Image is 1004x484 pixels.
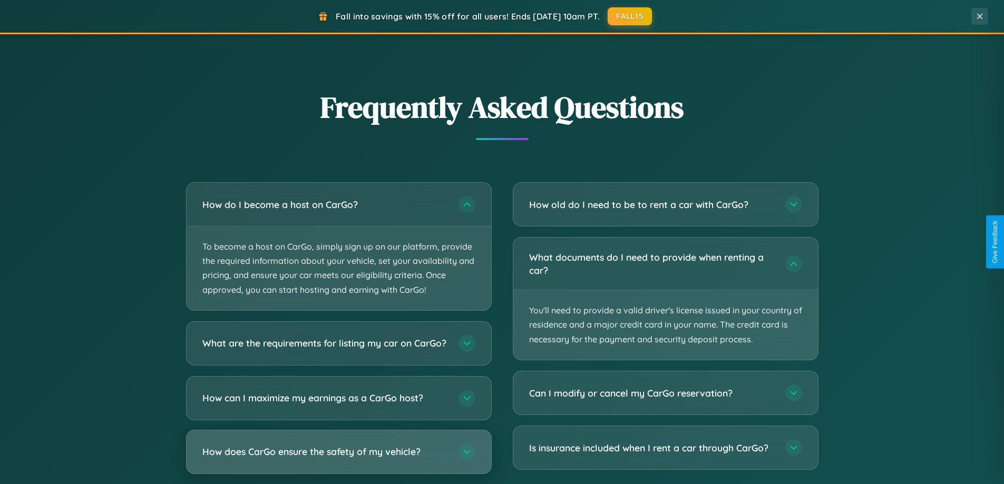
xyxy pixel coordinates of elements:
h3: Can I modify or cancel my CarGo reservation? [529,387,775,400]
div: Give Feedback [991,221,999,263]
h3: How old do I need to be to rent a car with CarGo? [529,198,775,211]
h2: Frequently Asked Questions [186,87,818,127]
p: To become a host on CarGo, simply sign up on our platform, provide the required information about... [187,226,491,310]
h3: What documents do I need to provide when renting a car? [529,251,775,276]
h3: How can I maximize my earnings as a CarGo host? [202,391,448,404]
span: Fall into savings with 15% off for all users! Ends [DATE] 10am PT. [336,11,600,22]
h3: How does CarGo ensure the safety of my vehicle? [202,445,448,458]
p: You'll need to provide a valid driver's license issued in your country of residence and a major c... [513,290,818,360]
button: FALL15 [608,7,652,25]
h3: Is insurance included when I rent a car through CarGo? [529,441,775,455]
h3: What are the requirements for listing my car on CarGo? [202,337,448,350]
h3: How do I become a host on CarGo? [202,198,448,211]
